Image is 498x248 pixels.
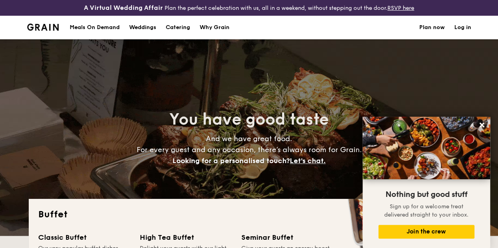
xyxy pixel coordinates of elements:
span: Let's chat. [290,156,326,165]
a: Logotype [27,24,59,31]
button: Join the crew [378,225,474,239]
span: Nothing but good stuff [385,190,467,199]
a: Log in [454,16,471,39]
div: Seminar Buffet [241,232,333,243]
div: Meals On Demand [70,16,120,39]
h2: Buffet [38,208,460,221]
h1: Catering [166,16,190,39]
div: Weddings [129,16,156,39]
a: Why Grain [195,16,234,39]
img: Grain [27,24,59,31]
div: Why Grain [200,16,230,39]
a: Catering [161,16,195,39]
a: Meals On Demand [65,16,124,39]
a: Plan now [419,16,445,39]
span: And we have great food. For every guest and any occasion, there’s always room for Grain. [137,134,362,165]
div: High Tea Buffet [140,232,232,243]
div: Classic Buffet [38,232,130,243]
div: Plan the perfect celebration with us, all in a weekend, without stepping out the door. [83,3,415,13]
a: Weddings [124,16,161,39]
button: Close [476,119,488,131]
span: Looking for a personalised touch? [172,156,290,165]
h4: A Virtual Wedding Affair [84,3,163,13]
a: RSVP here [387,5,414,11]
img: DSC07876-Edit02-Large.jpeg [363,117,490,179]
span: Sign up for a welcome treat delivered straight to your inbox. [384,203,468,218]
span: You have good taste [169,110,329,129]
